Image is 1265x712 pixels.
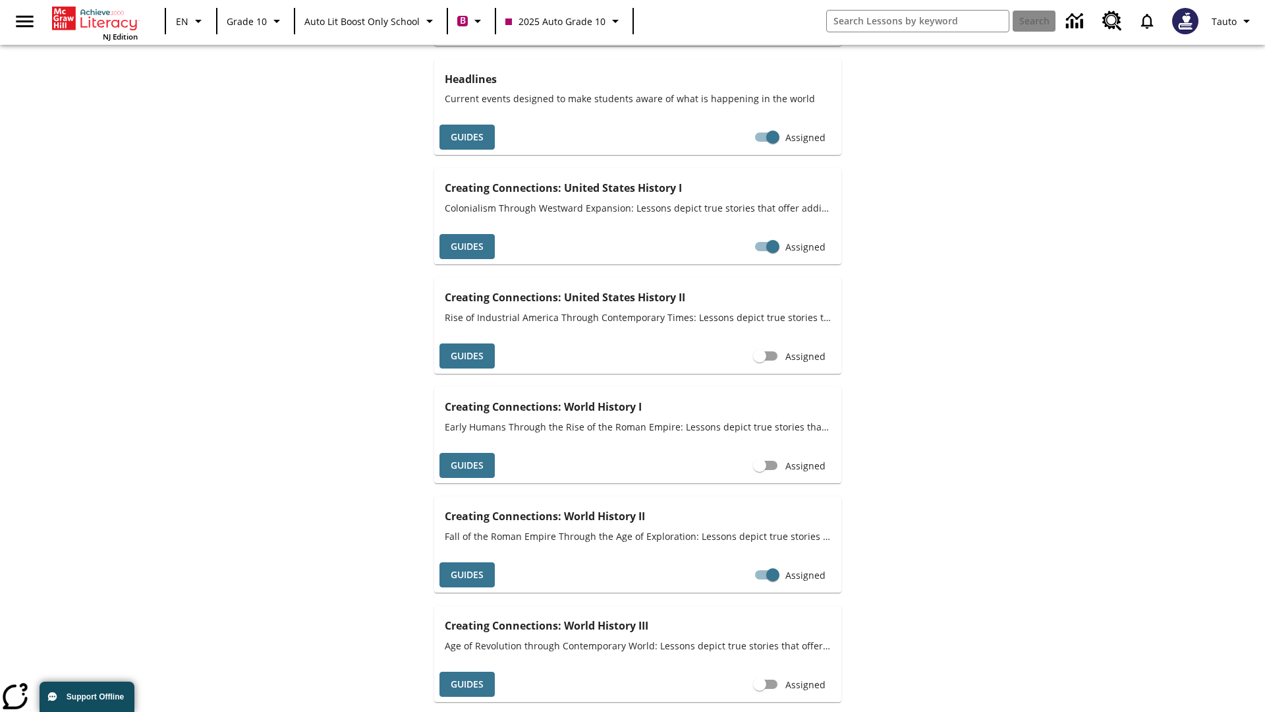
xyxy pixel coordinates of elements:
[785,240,826,254] span: Assigned
[785,568,826,582] span: Assigned
[439,562,495,588] button: Guides
[785,349,826,363] span: Assigned
[1212,15,1237,28] span: Tauto
[1172,8,1198,34] img: Avatar
[445,639,831,653] span: Age of Revolution through Contemporary World: Lessons depict true stories that offer additional p...
[445,70,831,88] h3: Headlines
[785,678,826,692] span: Assigned
[40,682,134,712] button: Support Offline
[67,692,124,701] span: Support Offline
[176,15,188,28] span: EN
[445,507,831,525] h3: Creating Connections: World History II
[5,2,44,41] button: Open side menu
[439,672,495,697] button: Guides
[170,9,212,33] button: Language: EN, Select a language
[445,420,831,434] span: Early Humans Through the Rise of the Roman Empire: Lessons depict true stories that offer additio...
[785,459,826,473] span: Assigned
[227,15,267,28] span: Grade 10
[445,201,831,215] span: Colonialism Through Westward Expansion: Lessons depict true stories that offer additional perspec...
[445,398,831,416] h3: Creating Connections: World History I
[460,13,466,29] span: B
[1058,3,1094,40] a: Data Center
[505,15,605,28] span: 2025 Auto Grade 10
[452,9,491,33] button: Boost Class color is violet red. Change class color
[445,92,831,105] span: Current events designed to make students aware of what is happening in the world
[299,9,443,33] button: School: Auto Lit Boost only School, Select your school
[439,343,495,369] button: Guides
[445,288,831,307] h3: Creating Connections: United States History II
[304,15,420,28] span: Auto Lit Boost only School
[439,125,495,150] button: Guides
[827,11,1009,32] input: search field
[785,131,826,144] span: Assigned
[1206,9,1260,33] button: Profile/Settings
[500,9,629,33] button: Class: 2025 Auto Grade 10, Select your class
[1130,4,1164,38] a: Notifications
[1164,4,1206,38] button: Select a new avatar
[52,4,138,42] div: Home
[439,234,495,260] button: Guides
[103,32,138,42] span: NJ Edition
[445,179,831,197] h3: Creating Connections: United States History I
[445,311,831,324] span: Rise of Industrial America Through Contemporary Times: Lessons depict true stories that offer add...
[445,616,831,635] h3: Creating Connections: World History III
[221,9,290,33] button: Grade: Grade 10, Select a grade
[445,529,831,543] span: Fall of the Roman Empire Through the Age of Exploration: Lessons depict true stories that offer a...
[439,453,495,479] button: Guides
[1094,3,1130,39] a: Resource Center, Will open in new tab
[52,5,138,32] a: Home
